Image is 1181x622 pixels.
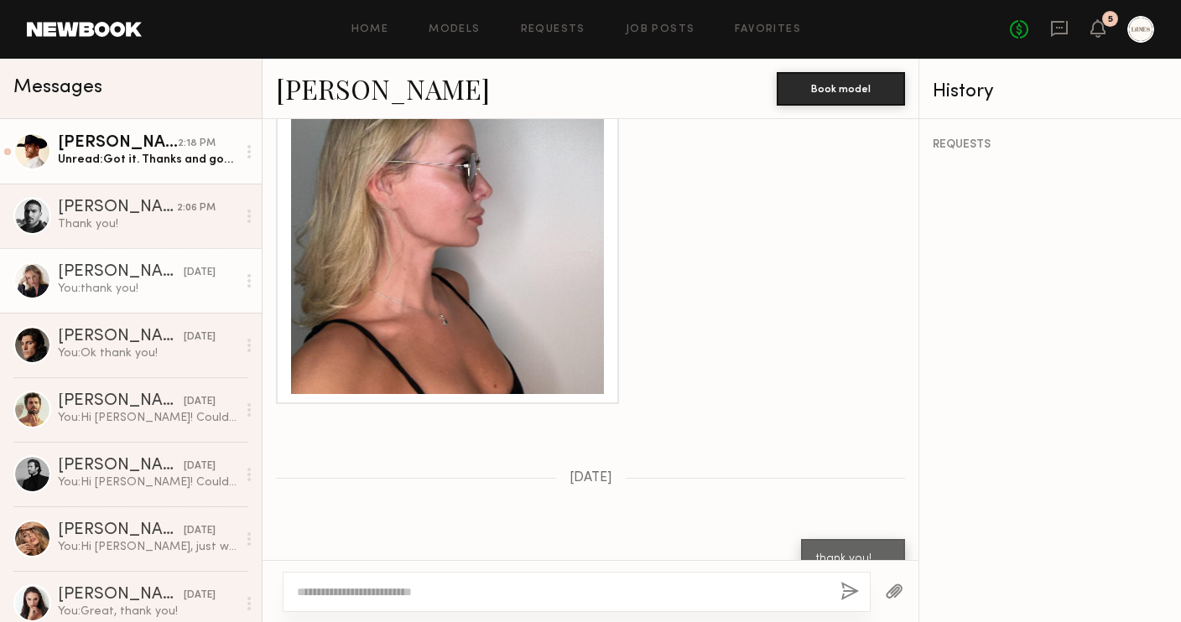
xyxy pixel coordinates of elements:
[58,135,178,152] div: [PERSON_NAME]
[178,136,216,152] div: 2:18 PM
[177,200,216,216] div: 2:06 PM
[58,281,237,297] div: You: thank you!
[13,78,102,97] span: Messages
[351,24,389,35] a: Home
[58,522,184,539] div: [PERSON_NAME]
[58,474,237,490] div: You: Hi [PERSON_NAME]! Could you send us three raw unedited selfies of you wearing sunglasses? Fr...
[58,587,184,604] div: [PERSON_NAME]
[184,459,216,474] div: [DATE]
[184,394,216,410] div: [DATE]
[933,82,1168,101] div: History
[58,329,184,345] div: [PERSON_NAME]
[429,24,480,35] a: Models
[184,329,216,345] div: [DATE]
[276,70,490,106] a: [PERSON_NAME]
[184,588,216,604] div: [DATE]
[184,523,216,539] div: [DATE]
[1108,15,1113,24] div: 5
[521,24,585,35] a: Requests
[184,265,216,281] div: [DATE]
[816,550,890,569] div: thank you!
[570,471,612,485] span: [DATE]
[58,264,184,281] div: [PERSON_NAME]
[58,216,237,232] div: Thank you!
[58,604,237,619] div: You: Great, thank you!
[626,24,695,35] a: Job Posts
[58,152,237,168] div: Unread: Got it. Thanks and good luck!
[58,345,237,361] div: You: Ok thank you!
[58,539,237,555] div: You: Hi [PERSON_NAME], just wanted to reach out one last time - are you able to send us those sel...
[58,410,237,426] div: You: Hi [PERSON_NAME]! Could you send us three raw unedited selfies of you wearing sunglasses? Fr...
[58,200,177,216] div: [PERSON_NAME]
[777,72,905,106] button: Book model
[735,24,801,35] a: Favorites
[777,80,905,95] a: Book model
[58,458,184,474] div: [PERSON_NAME]
[933,139,1168,151] div: REQUESTS
[58,393,184,410] div: [PERSON_NAME]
